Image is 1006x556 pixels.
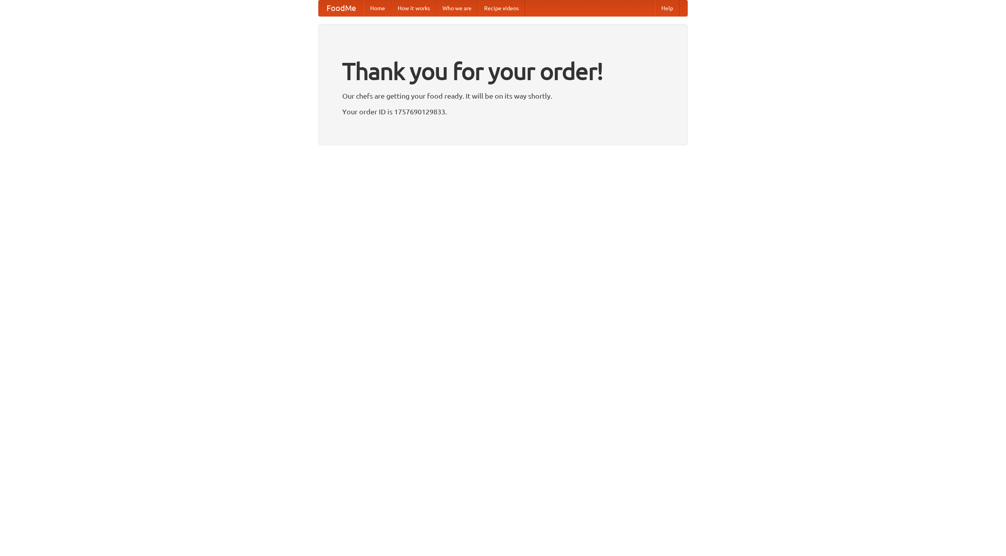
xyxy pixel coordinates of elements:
a: How it works [391,0,436,16]
p: Our chefs are getting your food ready. It will be on its way shortly. [342,90,664,102]
a: FoodMe [319,0,364,16]
a: Home [364,0,391,16]
p: Your order ID is 1757690129833. [342,106,664,117]
a: Help [655,0,679,16]
a: Recipe videos [478,0,525,16]
h1: Thank you for your order! [342,52,664,90]
a: Who we are [436,0,478,16]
